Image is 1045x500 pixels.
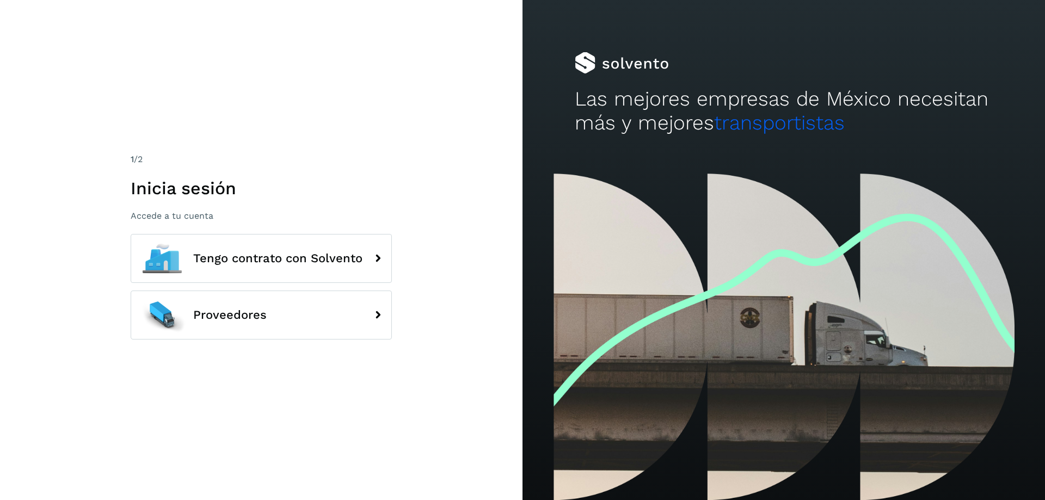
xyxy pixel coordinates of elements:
[575,87,993,135] h2: Las mejores empresas de México necesitan más y mejores
[131,153,392,166] div: /2
[131,178,392,199] h1: Inicia sesión
[131,291,392,339] button: Proveedores
[131,234,392,283] button: Tengo contrato con Solvento
[131,211,392,221] p: Accede a tu cuenta
[131,154,134,164] span: 1
[193,252,362,265] span: Tengo contrato con Solvento
[193,308,267,322] span: Proveedores
[714,111,845,134] span: transportistas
